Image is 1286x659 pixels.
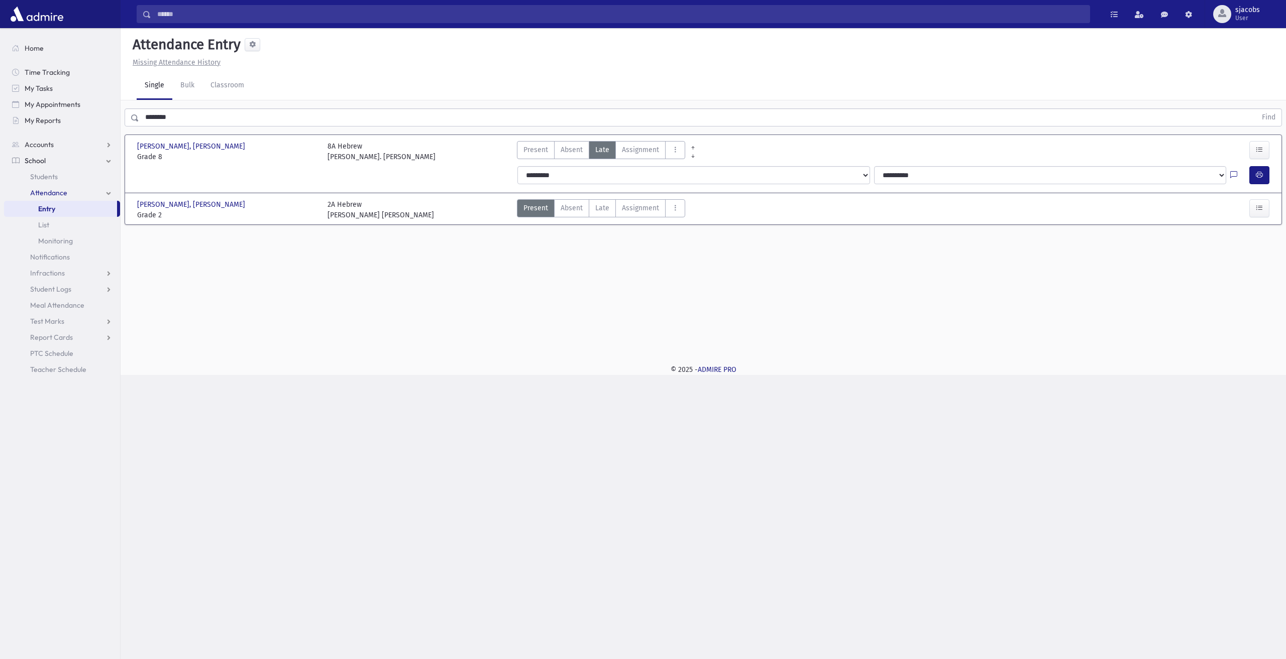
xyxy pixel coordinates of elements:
[561,203,583,213] span: Absent
[4,249,120,265] a: Notifications
[30,188,67,197] span: Attendance
[4,64,120,80] a: Time Tracking
[38,236,73,245] span: Monitoring
[517,141,685,162] div: AttTypes
[172,72,202,100] a: Bulk
[202,72,252,100] a: Classroom
[622,203,659,213] span: Assignment
[137,152,317,162] span: Grade 8
[4,313,120,329] a: Test Marks
[30,301,84,310] span: Meal Attendance
[137,141,247,152] span: [PERSON_NAME], [PERSON_NAME]
[137,72,172,100] a: Single
[595,145,609,155] span: Late
[4,80,120,96] a: My Tasks
[30,285,71,294] span: Student Logs
[4,96,120,112] a: My Appointments
[523,203,548,213] span: Present
[4,329,120,345] a: Report Cards
[4,297,120,313] a: Meal Attendance
[25,44,44,53] span: Home
[4,169,120,185] a: Students
[561,145,583,155] span: Absent
[523,145,548,155] span: Present
[328,199,434,220] div: 2A Hebrew [PERSON_NAME] [PERSON_NAME]
[30,269,65,278] span: Infractions
[25,116,61,125] span: My Reports
[137,364,1270,375] div: © 2025 -
[129,58,221,67] a: Missing Attendance History
[25,156,46,165] span: School
[4,233,120,249] a: Monitoring
[4,345,120,361] a: PTC Schedule
[129,36,241,53] h5: Attendance Entry
[328,141,436,162] div: 8A Hebrew [PERSON_NAME]. [PERSON_NAME]
[1235,14,1260,22] span: User
[25,140,54,149] span: Accounts
[4,201,117,217] a: Entry
[4,153,120,169] a: School
[25,100,80,109] span: My Appointments
[30,349,73,358] span: PTC Schedule
[38,204,55,213] span: Entry
[137,210,317,220] span: Grade 2
[4,217,120,233] a: List
[8,4,66,24] img: AdmirePro
[622,145,659,155] span: Assignment
[30,317,64,326] span: Test Marks
[4,137,120,153] a: Accounts
[517,199,685,220] div: AttTypes
[137,199,247,210] span: [PERSON_NAME], [PERSON_NAME]
[1256,109,1281,126] button: Find
[4,281,120,297] a: Student Logs
[25,84,53,93] span: My Tasks
[133,58,221,67] u: Missing Attendance History
[595,203,609,213] span: Late
[25,68,70,77] span: Time Tracking
[4,185,120,201] a: Attendance
[1235,6,1260,14] span: sjacobs
[30,365,86,374] span: Teacher Schedule
[4,112,120,128] a: My Reports
[30,333,73,342] span: Report Cards
[4,40,120,56] a: Home
[38,220,49,229] span: List
[4,265,120,281] a: Infractions
[151,5,1090,23] input: Search
[30,252,70,261] span: Notifications
[30,172,58,181] span: Students
[698,365,736,374] a: ADMIRE PRO
[4,361,120,377] a: Teacher Schedule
